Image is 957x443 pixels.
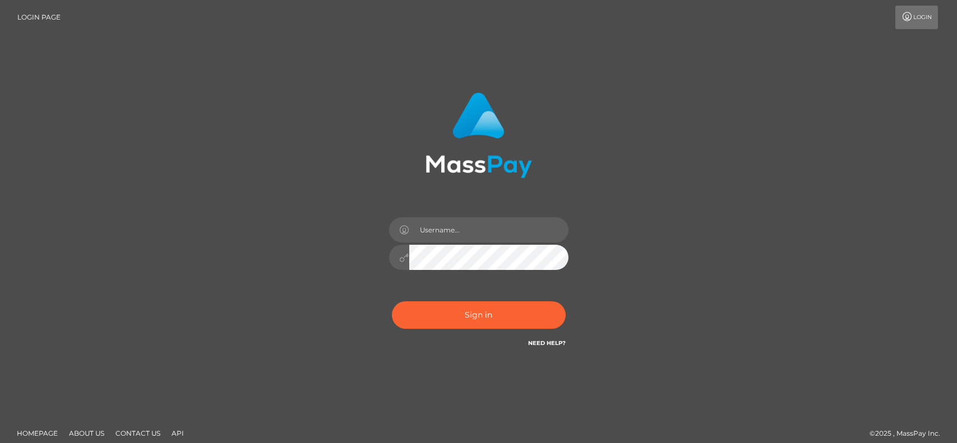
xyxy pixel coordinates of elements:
a: API [167,425,188,442]
div: © 2025 , MassPay Inc. [870,427,949,440]
a: About Us [64,425,109,442]
a: Homepage [12,425,62,442]
a: Login Page [17,6,61,29]
img: MassPay Login [426,92,532,178]
button: Sign in [392,301,566,329]
a: Login [895,6,938,29]
a: Need Help? [528,339,566,347]
input: Username... [409,217,568,243]
a: Contact Us [111,425,165,442]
